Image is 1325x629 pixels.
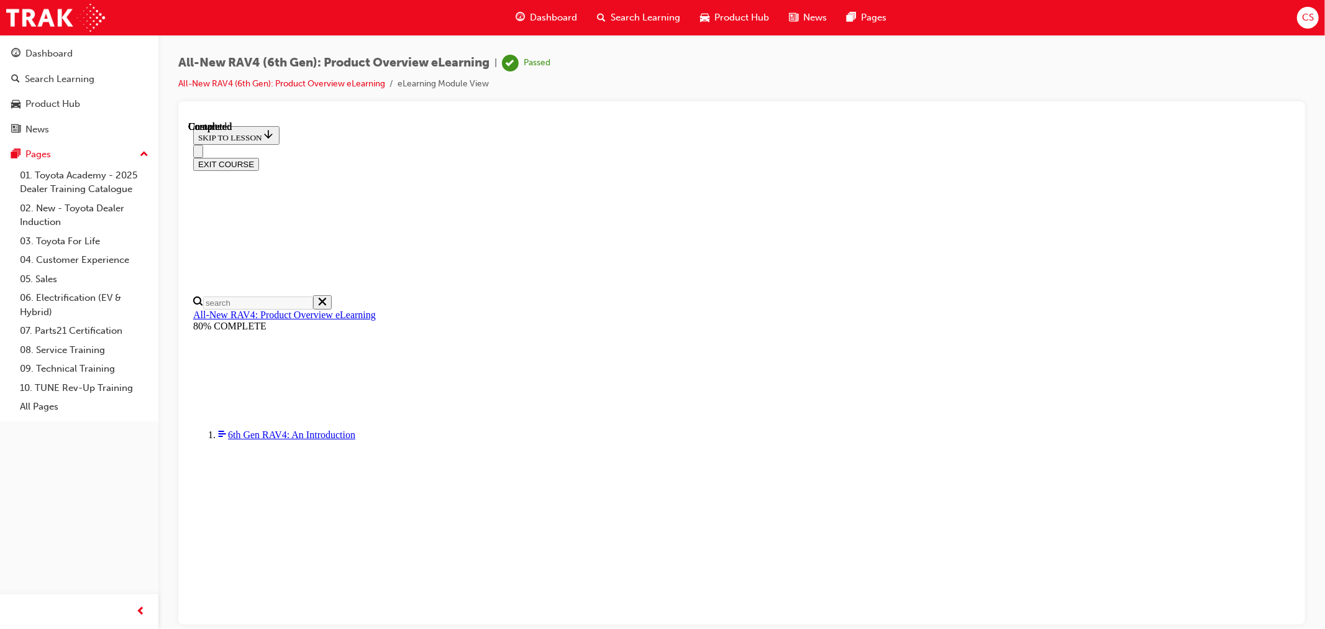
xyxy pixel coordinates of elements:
a: Search Learning [5,68,153,91]
span: news-icon [789,10,798,25]
div: Passed [524,57,550,69]
span: CS [1302,11,1314,25]
div: Pages [25,147,51,162]
button: CS [1297,7,1319,29]
span: SKIP TO LESSON [10,12,86,21]
span: up-icon [140,147,148,163]
span: guage-icon [11,48,20,60]
a: 10. TUNE Rev-Up Training [15,379,153,398]
button: Pages [5,143,153,166]
a: 01. Toyota Academy - 2025 Dealer Training Catalogue [15,166,153,199]
a: All-New RAV4 (6th Gen): Product Overview eLearning [178,78,385,89]
a: 06. Electrification (EV & Hybrid) [15,288,153,321]
a: news-iconNews [779,5,837,30]
div: Search Learning [25,72,94,86]
a: pages-iconPages [837,5,896,30]
span: News [803,11,827,25]
a: 02. New - Toyota Dealer Induction [15,199,153,232]
input: Search [15,175,125,188]
a: Dashboard [5,42,153,65]
a: 05. Sales [15,270,153,289]
a: All-New RAV4: Product Overview eLearning [5,188,188,199]
span: news-icon [11,124,20,135]
div: 80% COMPLETE [5,200,1102,211]
a: News [5,118,153,141]
span: Pages [861,11,886,25]
img: Trak [6,4,105,32]
span: Product Hub [714,11,769,25]
span: guage-icon [516,10,525,25]
button: Close search menu [125,174,143,188]
button: SKIP TO LESSON [5,5,91,24]
span: car-icon [700,10,709,25]
button: Close navigation menu [5,24,15,37]
span: learningRecordVerb_PASS-icon [502,55,519,71]
span: Search Learning [611,11,680,25]
div: News [25,122,49,137]
a: All Pages [15,397,153,416]
a: car-iconProduct Hub [690,5,779,30]
a: 08. Service Training [15,341,153,360]
div: Product Hub [25,97,80,111]
span: search-icon [597,10,606,25]
a: search-iconSearch Learning [587,5,690,30]
a: 03. Toyota For Life [15,232,153,251]
a: 07. Parts21 Certification [15,321,153,341]
span: pages-icon [847,10,856,25]
span: prev-icon [137,604,146,620]
span: search-icon [11,74,20,85]
span: pages-icon [11,149,20,160]
span: All-New RAV4 (6th Gen): Product Overview eLearning [178,56,489,70]
span: | [494,56,497,70]
li: eLearning Module View [398,77,489,91]
button: EXIT COURSE [5,37,71,50]
span: car-icon [11,99,20,110]
a: 04. Customer Experience [15,250,153,270]
a: 09. Technical Training [15,359,153,379]
div: Dashboard [25,47,73,61]
button: DashboardSearch LearningProduct HubNews [5,40,153,143]
a: guage-iconDashboard [506,5,587,30]
span: Dashboard [530,11,577,25]
a: Product Hub [5,93,153,116]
